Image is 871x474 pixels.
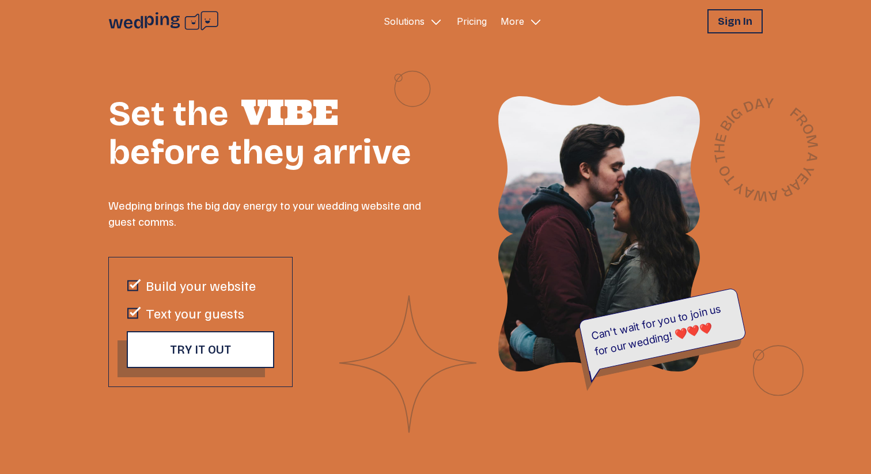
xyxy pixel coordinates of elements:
button: Try it out [127,331,274,368]
h1: Set the before they arrive [108,79,435,169]
p: Build your website [146,276,256,294]
div: Can't wait for you to join us for our wedding! ❤️️️❤️️️❤️ [578,287,747,371]
button: Sign In [707,9,763,33]
p: Solutions [384,14,425,28]
p: More [501,14,524,28]
nav: Primary Navigation [379,9,547,33]
span: VIBE [241,90,338,134]
button: More [496,9,547,33]
button: Solutions [379,9,448,33]
span: Try it out [170,343,231,357]
h1: Sign In [718,13,752,29]
a: Pricing [457,14,487,28]
p: Text your guests [146,304,244,322]
img: couple [435,95,763,371]
p: Wedping brings the big day energy to your wedding website and guest comms. [108,197,435,229]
